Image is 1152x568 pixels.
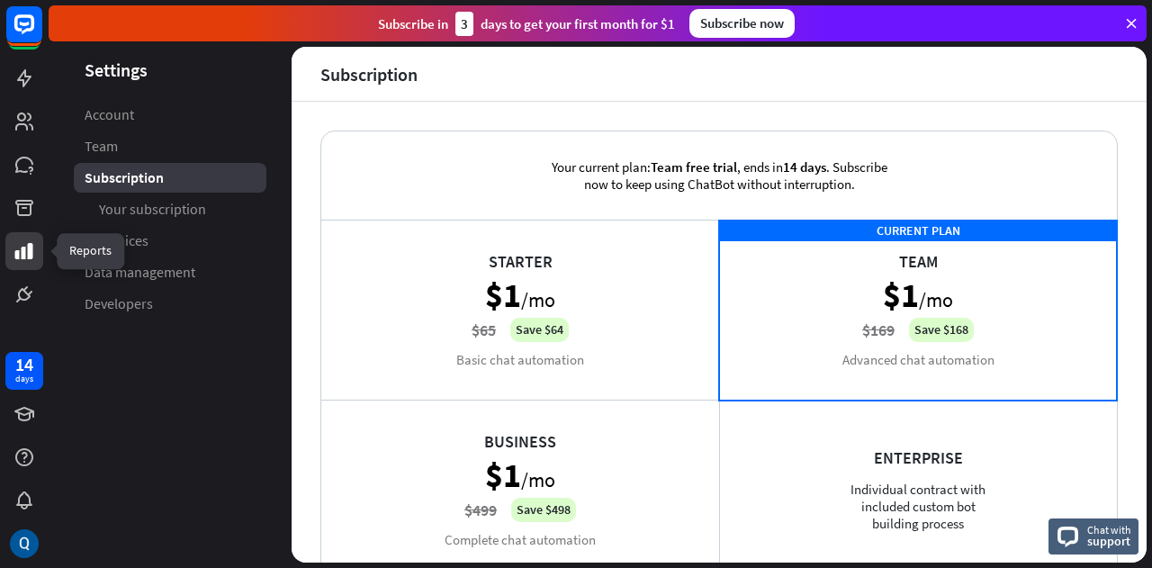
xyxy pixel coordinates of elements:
a: Your subscription [74,194,266,224]
a: 14 days [5,352,43,390]
a: Team [74,131,266,161]
div: Your current plan: , ends in . Subscribe now to keep using ChatBot without interruption. [526,131,913,220]
div: 3 [455,12,473,36]
a: Invoices [74,226,266,256]
span: Data management [85,263,195,282]
span: Team free trial [651,158,737,176]
span: Team [85,137,118,156]
span: Your subscription [99,200,206,219]
a: Data management [74,257,266,287]
div: Subscribe in days to get your first month for $1 [378,12,675,36]
button: Open LiveChat chat widget [14,7,68,61]
span: Invoices [99,231,148,250]
span: Account [85,105,134,124]
header: Settings [49,58,292,82]
a: Account [74,100,266,130]
span: Developers [85,294,153,313]
div: Subscription [320,64,418,85]
div: days [15,373,33,385]
span: Subscription [85,168,164,187]
span: 14 days [783,158,826,176]
span: support [1087,533,1131,549]
div: Subscribe now [689,9,795,38]
span: Chat with [1087,521,1131,538]
div: 14 [15,356,33,373]
a: Developers [74,289,266,319]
